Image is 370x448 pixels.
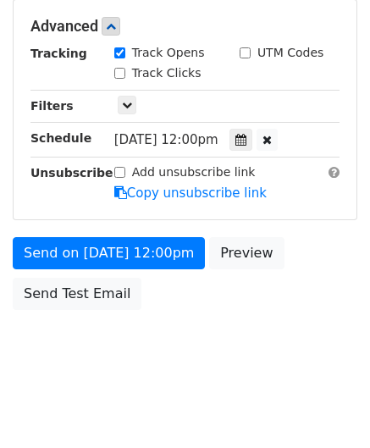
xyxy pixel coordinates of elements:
a: Copy unsubscribe link [114,185,267,201]
h5: Advanced [30,17,340,36]
label: Track Opens [132,44,205,62]
label: Track Clicks [132,64,202,82]
label: Add unsubscribe link [132,163,256,181]
strong: Tracking [30,47,87,60]
strong: Filters [30,99,74,113]
label: UTM Codes [257,44,323,62]
strong: Schedule [30,131,91,145]
span: [DATE] 12:00pm [114,132,218,147]
strong: Unsubscribe [30,166,113,180]
a: Send Test Email [13,278,141,310]
a: Preview [209,237,284,269]
a: Send on [DATE] 12:00pm [13,237,205,269]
